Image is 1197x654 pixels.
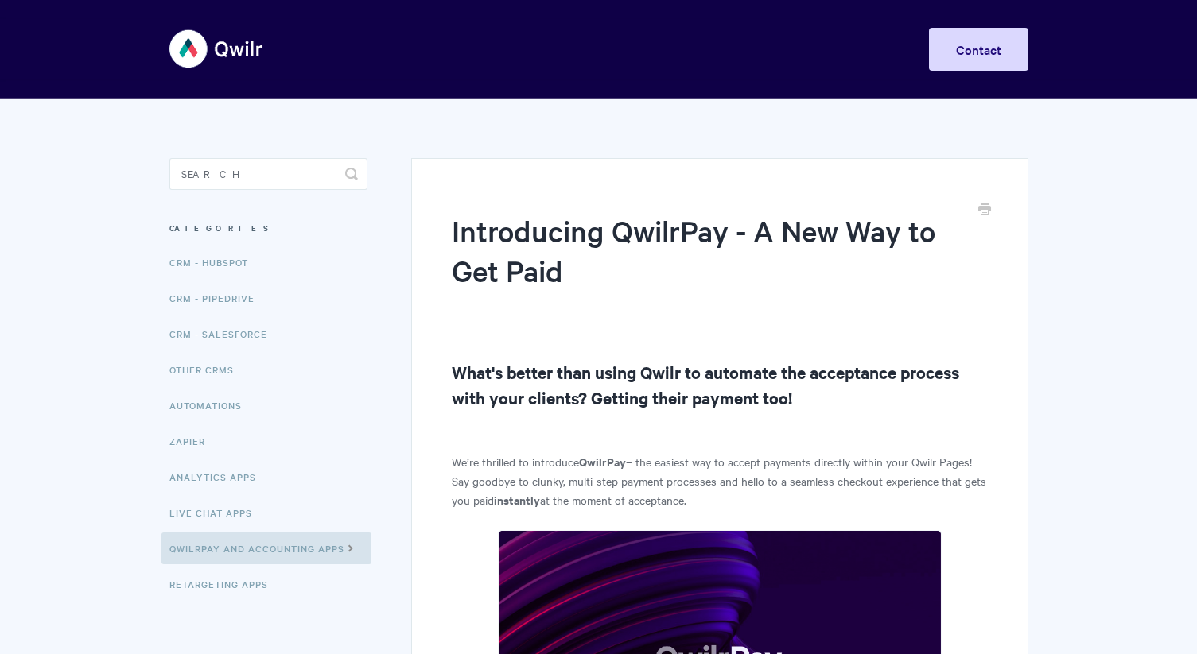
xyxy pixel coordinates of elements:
h3: Categories [169,214,367,242]
input: Search [169,158,367,190]
img: Qwilr Help Center [169,19,264,79]
a: Analytics Apps [169,461,268,493]
a: Print this Article [978,201,991,219]
a: Automations [169,389,254,421]
a: CRM - HubSpot [169,246,260,278]
a: CRM - Salesforce [169,318,279,350]
p: We’re thrilled to introduce – the easiest way to accept payments directly within your Qwilr Pages... [452,452,987,509]
a: CRM - Pipedrive [169,282,266,314]
a: Live Chat Apps [169,497,264,528]
h1: Introducing QwilrPay - A New Way to Get Paid [452,211,963,319]
a: Zapier [169,425,217,457]
strong: instantly [494,491,540,508]
h2: What's better than using Qwilr to automate the acceptance process with your clients? Getting thei... [452,359,987,410]
a: QwilrPay and Accounting Apps [161,532,371,564]
a: Retargeting Apps [169,568,280,600]
a: Other CRMs [169,354,246,385]
strong: QwilrPay [579,453,626,470]
a: Contact [929,28,1028,71]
